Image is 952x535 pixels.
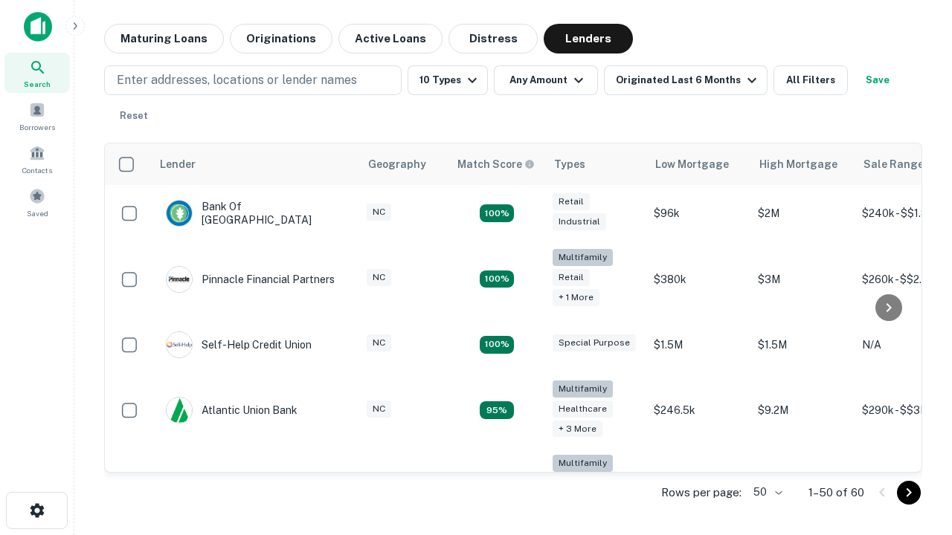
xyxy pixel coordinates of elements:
p: Rows per page: [661,484,742,502]
div: 50 [747,481,785,503]
div: Matching Properties: 15, hasApolloMatch: undefined [480,204,514,222]
div: Matching Properties: 9, hasApolloMatch: undefined [480,401,514,419]
th: Types [545,143,646,185]
a: Borrowers [4,96,70,136]
button: Go to next page [897,481,921,505]
td: $246.5k [646,373,750,448]
div: Atlantic Union Bank [166,397,297,424]
a: Contacts [4,139,70,179]
div: Self-help Credit Union [166,331,312,358]
div: Capitalize uses an advanced AI algorithm to match your search with the best lender. The match sco... [457,156,535,172]
th: High Mortgage [750,143,855,185]
th: Capitalize uses an advanced AI algorithm to match your search with the best lender. The match sco... [448,143,545,185]
button: Maturing Loans [104,24,224,53]
button: Originated Last 6 Months [604,65,768,95]
div: + 3 more [553,421,602,438]
div: Retail [553,269,590,286]
div: Geography [368,155,426,173]
button: Lenders [544,24,633,53]
a: Saved [4,182,70,222]
img: capitalize-icon.png [24,12,52,42]
div: NC [367,204,391,221]
button: Any Amount [494,65,598,95]
button: Active Loans [338,24,443,53]
td: $96k [646,185,750,241]
div: Sale Range [863,155,924,173]
button: Distress [448,24,538,53]
button: 10 Types [408,65,488,95]
td: $2M [750,185,855,241]
div: Lender [160,155,196,173]
a: Search [4,53,70,93]
span: Contacts [22,164,52,176]
div: Multifamily [553,380,613,398]
th: Lender [151,143,359,185]
button: Save your search to get updates of matches that match your search criteria. [854,65,901,95]
img: picture [167,332,192,357]
img: picture [167,267,192,292]
h6: Match Score [457,156,532,172]
span: Borrowers [19,121,55,133]
td: $3M [750,241,855,317]
p: Enter addresses, locations or lender names [117,71,357,89]
div: NC [367,334,391,351]
div: Multifamily [553,455,613,472]
div: Low Mortgage [655,155,729,173]
div: + 1 more [553,289,599,306]
div: Bank Of [GEOGRAPHIC_DATA] [166,200,344,227]
button: Enter addresses, locations or lender names [104,65,402,95]
img: picture [167,398,192,423]
th: Low Mortgage [646,143,750,185]
div: NC [367,401,391,418]
div: Pinnacle Financial Partners [166,266,335,293]
div: NC [367,269,391,286]
td: $1.5M [750,317,855,373]
button: Originations [230,24,332,53]
div: Healthcare [553,401,613,418]
span: Search [24,78,51,90]
button: All Filters [773,65,848,95]
td: $9.2M [750,373,855,448]
div: Matching Properties: 11, hasApolloMatch: undefined [480,336,514,354]
th: Geography [359,143,448,185]
span: Saved [27,207,48,219]
div: Types [554,155,585,173]
div: Matching Properties: 17, hasApolloMatch: undefined [480,270,514,288]
div: High Mortgage [759,155,837,173]
td: $246k [646,447,750,522]
div: Special Purpose [553,334,636,351]
div: Industrial [553,213,606,230]
div: Retail [553,193,590,210]
div: Originated Last 6 Months [616,71,761,89]
button: Reset [110,101,158,131]
img: picture [167,201,192,226]
td: $3.2M [750,447,855,522]
p: 1–50 of 60 [808,484,864,502]
div: Multifamily [553,249,613,266]
div: The Fidelity Bank [166,472,286,499]
iframe: Chat Widget [878,369,952,440]
td: $1.5M [646,317,750,373]
td: $380k [646,241,750,317]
